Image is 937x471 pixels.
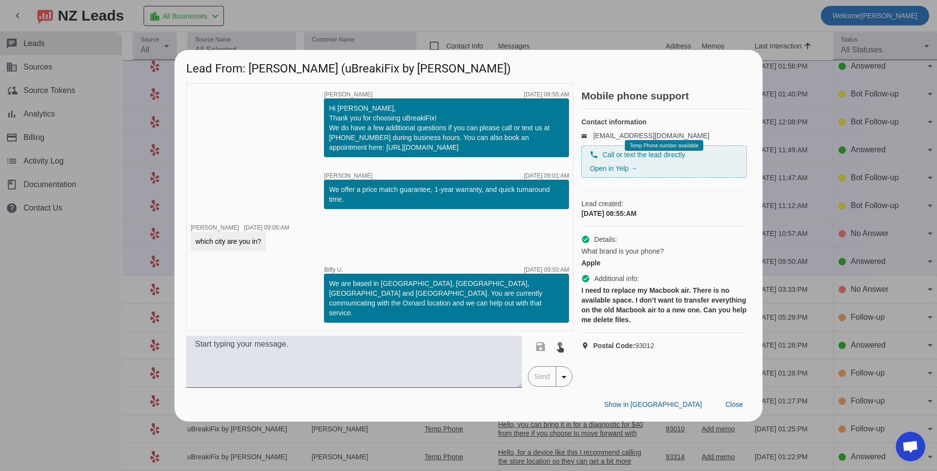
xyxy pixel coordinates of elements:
[593,132,709,140] a: [EMAIL_ADDRESS][DOMAIN_NAME]
[602,150,685,160] span: Call or text the lead directly
[594,274,639,283] span: Additional info:
[581,285,747,325] div: I need to replace my Macbook air. There is no available space. I don’t want to transfer everythin...
[581,258,747,268] div: Apple
[581,274,590,283] mat-icon: check_circle
[630,143,698,148] span: Temp Phone number available
[594,235,617,244] span: Details:
[524,173,569,179] div: [DATE] 09:01:AM
[324,173,372,179] span: [PERSON_NAME]
[604,400,702,408] span: Show in [GEOGRAPHIC_DATA]
[329,185,564,204] div: We offer a price match guarantee, 1-year warranty, and quick turnaround time.​
[174,50,763,83] h1: Lead From: [PERSON_NAME] (uBreakiFix by [PERSON_NAME])
[324,92,372,97] span: [PERSON_NAME]
[191,224,239,231] span: [PERSON_NAME]
[896,432,925,461] div: Open chat
[581,199,747,209] span: Lead created:
[581,117,747,127] h4: Contact information
[581,235,590,244] mat-icon: check_circle
[581,246,664,256] span: What brand is your phone?
[329,279,564,318] div: We are based in [GEOGRAPHIC_DATA], [GEOGRAPHIC_DATA], [GEOGRAPHIC_DATA] and [GEOGRAPHIC_DATA]. Yo...
[590,150,598,159] mat-icon: phone
[596,396,710,414] button: Show in [GEOGRAPHIC_DATA]
[524,267,569,273] div: [DATE] 09:50:AM
[581,209,747,218] div: [DATE] 08:55:AM
[324,267,343,273] span: Biffy U.
[554,341,566,353] mat-icon: touch_app
[524,92,569,97] div: [DATE] 08:55:AM
[593,342,635,350] strong: Postal Code:
[581,91,751,101] h2: Mobile phone support
[581,133,593,138] mat-icon: email
[717,396,751,414] button: Close
[329,103,564,152] div: Hi [PERSON_NAME], Thank you for choosing uBreakiFix! We do have a few additional questions if you...
[590,165,637,172] a: Open in Yelp →
[558,371,570,383] mat-icon: arrow_drop_down
[593,341,654,351] span: 93012
[725,400,743,408] span: Close
[581,342,593,350] mat-icon: location_on
[196,236,261,246] div: which city are you in?
[244,225,289,231] div: [DATE] 09:05:AM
